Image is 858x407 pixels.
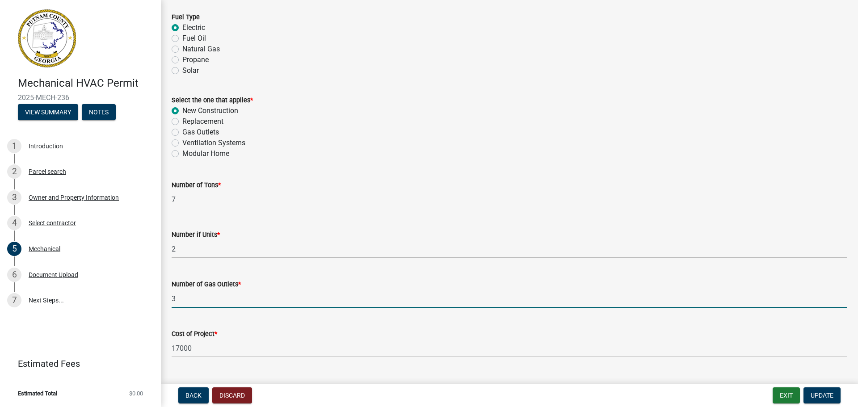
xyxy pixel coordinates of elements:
div: 1 [7,139,21,153]
label: Natural Gas [182,44,220,55]
label: New Construction [182,105,238,116]
label: Fuel Type [172,14,200,21]
label: Ventilation Systems [182,138,245,148]
div: Parcel search [29,168,66,175]
label: Fuel Oil [182,33,206,44]
label: Cost of Project [172,331,217,337]
span: 2025-MECH-236 [18,93,143,102]
div: 6 [7,268,21,282]
label: Electric [182,22,205,33]
div: 5 [7,242,21,256]
button: Back [178,387,209,403]
div: Owner and Property Information [29,194,119,201]
wm-modal-confirm: Notes [82,109,116,116]
div: Mechanical [29,246,60,252]
button: Update [803,387,841,403]
h4: Mechanical HVAC Permit [18,77,154,90]
button: View Summary [18,104,78,120]
label: Replacement [182,116,223,127]
label: Number of Gas Outlets [172,281,241,288]
button: Discard [212,387,252,403]
div: 4 [7,216,21,230]
label: Number of Tons [172,182,221,189]
div: 3 [7,190,21,205]
div: Introduction [29,143,63,149]
label: Propane [182,55,209,65]
span: Estimated Total [18,390,57,396]
span: $0.00 [129,390,143,396]
button: Notes [82,104,116,120]
div: 2 [7,164,21,179]
label: Number if Units [172,232,220,238]
wm-modal-confirm: Summary [18,109,78,116]
span: Back [185,392,202,399]
label: Solar [182,65,199,76]
label: Select the one that applies [172,97,253,104]
span: Update [811,392,833,399]
button: Exit [773,387,800,403]
div: Document Upload [29,272,78,278]
label: Gas Outlets [182,127,219,138]
img: Putnam County, Georgia [18,9,76,67]
a: Estimated Fees [7,355,147,373]
div: Select contractor [29,220,76,226]
div: 7 [7,293,21,307]
label: Modular Home [182,148,229,159]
